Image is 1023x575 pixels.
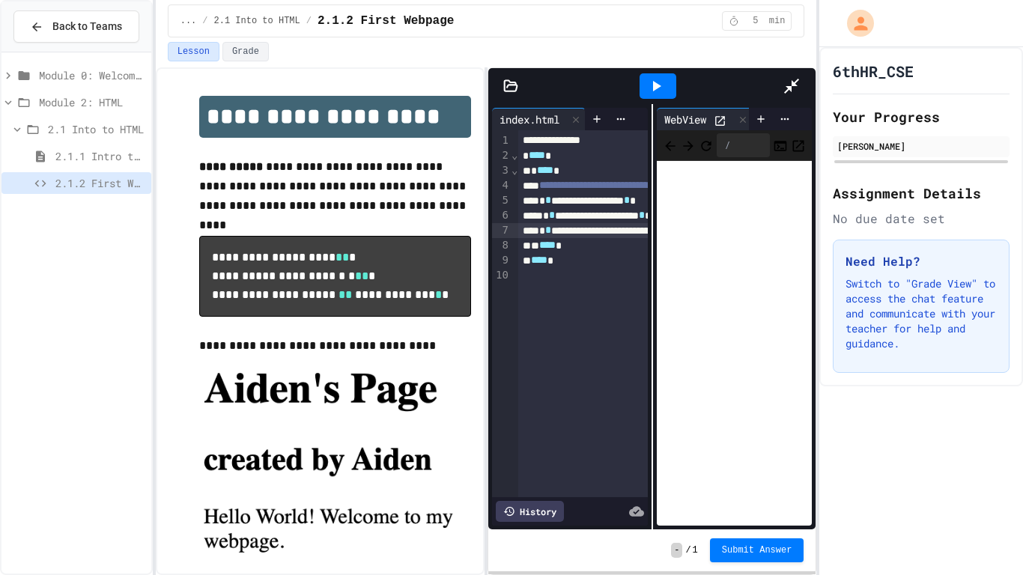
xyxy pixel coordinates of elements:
[831,6,878,40] div: My Account
[492,163,511,178] div: 3
[717,133,771,157] div: /
[833,183,1010,204] h2: Assignment Details
[52,19,122,34] span: Back to Teams
[492,133,511,148] div: 1
[306,15,312,27] span: /
[55,148,145,164] span: 2.1.1 Intro to HTML
[657,161,813,526] iframe: Web Preview
[492,112,567,127] div: index.html
[671,543,682,558] span: -
[13,10,139,43] button: Back to Teams
[492,238,511,253] div: 8
[837,139,1005,153] div: [PERSON_NAME]
[744,15,768,27] span: 5
[39,94,145,110] span: Module 2: HTML
[681,136,696,154] span: Forward
[168,42,219,61] button: Lesson
[492,268,511,283] div: 10
[663,136,678,154] span: Back
[492,253,511,268] div: 9
[791,136,806,154] button: Open in new tab
[722,544,792,556] span: Submit Answer
[55,175,145,191] span: 2.1.2 First Webpage
[492,178,511,193] div: 4
[769,15,786,27] span: min
[710,538,804,562] button: Submit Answer
[511,149,518,161] span: Fold line
[318,12,454,30] span: 2.1.2 First Webpage
[657,108,753,130] div: WebView
[699,136,714,154] button: Refresh
[492,193,511,208] div: 5
[833,210,1010,228] div: No due date set
[48,121,145,137] span: 2.1 Into to HTML
[685,544,690,556] span: /
[492,148,511,163] div: 2
[846,276,997,351] p: Switch to "Grade View" to access the chat feature and communicate with your teacher for help and ...
[833,106,1010,127] h2: Your Progress
[214,15,300,27] span: 2.1 Into to HTML
[180,15,197,27] span: ...
[222,42,269,61] button: Grade
[773,136,788,154] button: Console
[39,67,145,83] span: Module 0: Welcome to Web Development
[496,501,564,522] div: History
[511,164,518,176] span: Fold line
[833,61,914,82] h1: 6thHR_CSE
[202,15,207,27] span: /
[492,208,511,223] div: 6
[492,223,511,238] div: 7
[846,252,997,270] h3: Need Help?
[657,112,714,127] div: WebView
[693,544,698,556] span: 1
[492,108,586,130] div: index.html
